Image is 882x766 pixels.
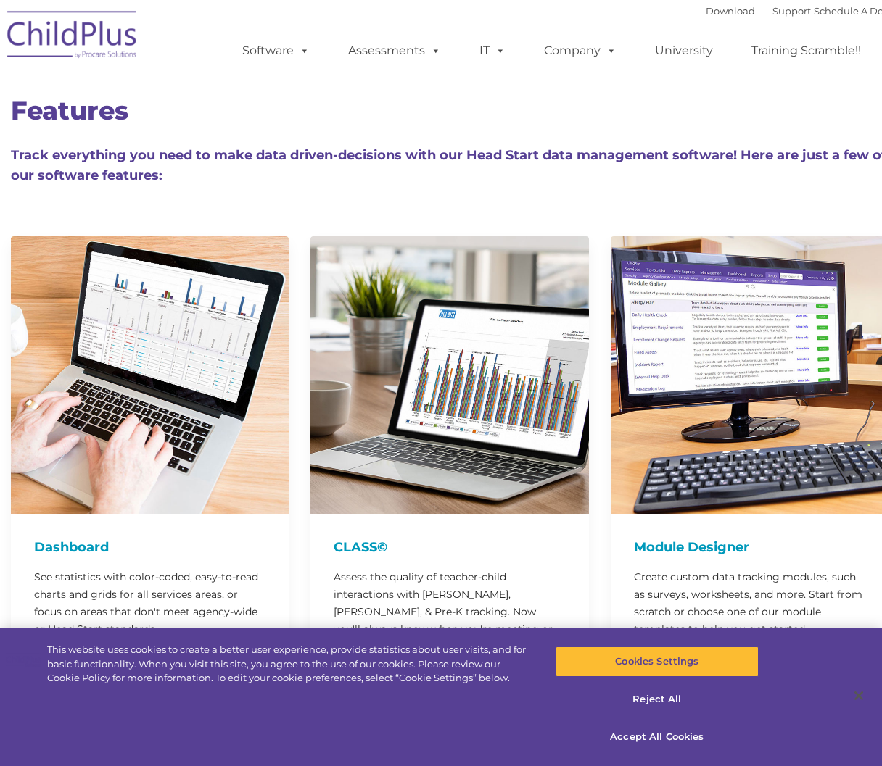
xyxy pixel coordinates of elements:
h4: CLASS© [334,537,565,557]
a: Training Scramble!! [737,36,875,65]
a: Download [706,5,755,17]
a: Assessments [334,36,456,65]
a: Support [772,5,811,17]
a: University [640,36,728,65]
button: Reject All [556,684,759,715]
h4: Module Designer [634,537,865,557]
a: Software [228,36,324,65]
img: CLASS-750 [310,236,588,514]
button: Cookies Settings [556,646,759,677]
a: Company [529,36,631,65]
p: See statistics with color-coded, easy-to-read charts and grids for all services areas, or focus o... [34,568,265,638]
h4: Dashboard [34,537,265,557]
div: This website uses cookies to create a better user experience, provide statistics about user visit... [47,643,529,686]
button: Close [843,680,875,712]
p: Assess the quality of teacher-child interactions with [PERSON_NAME], [PERSON_NAME], & Pre-K track... [334,568,565,655]
img: Dash [11,236,289,514]
p: Create custom data tracking modules, such as surveys, worksheets, and more. Start from scratch or... [634,568,865,638]
button: Accept All Cookies [556,721,759,752]
a: IT [465,36,520,65]
span: Features [11,95,128,126]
